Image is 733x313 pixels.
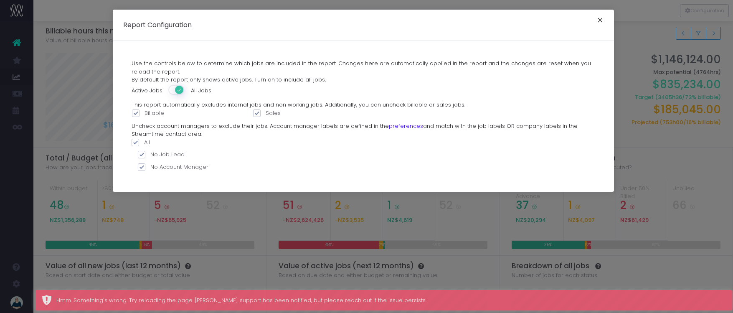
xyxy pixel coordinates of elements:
label: Billable [132,109,164,117]
span: This report automatically excludes internal jobs and non working jobs. Additionally, you can unch... [132,101,465,109]
span: Uncheck account managers to exclude their jobs. Account manager labels are defined in the and mat... [132,122,595,138]
div: Hmm. Something's wrong. Try reloading the page. [PERSON_NAME] support has been notified, but plea... [56,296,726,305]
h5: Report Configuration [123,20,192,30]
span: Use the controls below to determine which jobs are included in the report. Changes here are autom... [132,59,595,76]
label: No Job Lead [138,150,589,159]
a: preferences [389,122,423,130]
label: Sales [253,109,281,117]
label: All [132,138,595,147]
span: Active Jobs [132,87,162,95]
span: All Jobs [191,87,211,95]
span: By default the report only shows active jobs. Turn on to include all jobs. [132,76,326,84]
button: Close [591,15,609,28]
label: No Account Manager [138,163,589,171]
